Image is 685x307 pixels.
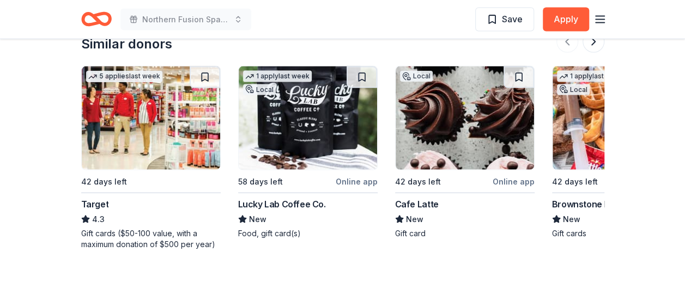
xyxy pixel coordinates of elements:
[502,12,523,26] span: Save
[400,71,433,82] div: Local
[543,8,589,32] button: Apply
[552,198,674,211] div: Brownstone Pancake Factory
[243,71,312,82] div: 1 apply last week
[81,35,172,53] div: Similar donors
[81,7,112,32] a: Home
[120,9,251,30] button: Northern Fusion Spaghetti Fundraiser
[563,213,580,226] span: New
[396,66,534,170] img: Image for Cafe Latte
[395,228,535,239] div: Gift card
[81,175,127,188] div: 42 days left
[557,71,626,82] div: 1 apply last week
[82,66,220,170] img: Image for Target
[238,198,326,211] div: Lucky Lab Coffee Co.
[81,66,221,250] a: Image for Target5 applieslast week42 days leftTarget4.3Gift cards ($50-100 value, with a maximum ...
[86,71,162,82] div: 5 applies last week
[395,175,441,188] div: 42 days left
[557,84,590,95] div: Local
[336,175,378,188] div: Online app
[395,66,535,239] a: Image for Cafe LatteLocal42 days leftOnline appCafe LatteNewGift card
[238,228,378,239] div: Food, gift card(s)
[395,198,439,211] div: Cafe Latte
[552,175,598,188] div: 42 days left
[142,13,229,26] span: Northern Fusion Spaghetti Fundraiser
[493,175,535,188] div: Online app
[475,8,534,32] button: Save
[243,84,276,95] div: Local
[249,213,266,226] span: New
[406,213,423,226] span: New
[238,175,283,188] div: 58 days left
[81,198,109,211] div: Target
[81,228,221,250] div: Gift cards ($50-100 value, with a maximum donation of $500 per year)
[238,66,378,239] a: Image for Lucky Lab Coffee Co.1 applylast weekLocal58 days leftOnline appLucky Lab Coffee Co.NewF...
[92,213,105,226] span: 4.3
[239,66,377,170] img: Image for Lucky Lab Coffee Co.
